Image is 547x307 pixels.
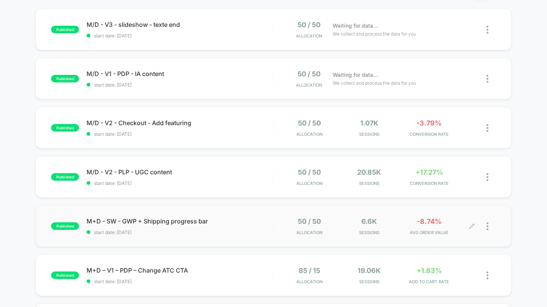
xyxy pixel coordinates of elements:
[296,82,322,88] span: Allocation
[87,82,273,88] span: start date: [DATE]
[296,132,322,137] span: Allocation
[298,119,321,127] span: 50 / 50
[87,217,273,225] span: M+D - SW - GWP + Shipping progress bar
[87,279,273,284] span: start date: [DATE]
[487,222,488,230] img: close
[361,217,377,225] span: 6.6k
[401,279,457,284] span: ADD TO CART RATE
[296,33,322,39] span: Allocation
[341,279,397,284] span: Sessions
[333,30,416,37] span: We collect and process the data for you
[333,71,378,79] span: Waiting for data...
[298,217,321,225] span: 50 / 50
[487,75,488,83] img: close
[51,124,79,132] span: published
[87,21,273,28] span: M/D - V3 - slideshow - texte end
[299,267,320,274] span: 85 / 15
[298,168,321,176] span: 50 / 50
[87,168,273,176] span: M/D - V2 - PLP - UGC content
[360,119,378,127] span: 1.07k
[401,132,457,137] span: CONVERSION RATE
[341,132,397,137] span: Sessions
[296,230,322,235] span: Allocation
[87,70,273,78] span: M/D - V1 - PDP - IA content
[341,181,397,186] span: Sessions
[51,222,79,230] span: published
[87,180,273,186] span: start date: [DATE]
[296,181,322,186] span: Allocation
[415,168,443,176] span: +17.27%
[87,267,273,274] span: M+D – V1 – PDP – Change ATC CTA
[358,267,381,274] span: 19.06k
[51,173,79,181] span: published
[87,131,273,137] span: start date: [DATE]
[87,33,273,39] span: start date: [DATE]
[341,230,397,235] span: Sessions
[357,168,381,176] span: 20.85k
[87,119,273,127] span: M/D - V2 - Checkout - Add featuring
[487,124,488,132] img: close
[51,75,79,82] span: published
[296,279,322,284] span: Allocation
[401,230,457,235] span: AVG ORDER VALUE
[487,271,488,279] img: close
[487,26,488,34] img: close
[298,70,321,78] span: 50 / 50
[401,181,457,186] span: CONVERSION RATE
[417,119,442,127] span: -3.79%
[487,173,488,181] img: close
[298,21,321,29] span: 50 / 50
[333,79,416,87] span: We collect and process the data for you
[417,217,442,225] span: -8.74%
[417,267,442,274] span: +1.83%
[333,22,378,30] span: Waiting for data...
[87,229,273,235] span: start date: [DATE]
[51,271,79,279] span: published
[51,26,79,33] span: published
